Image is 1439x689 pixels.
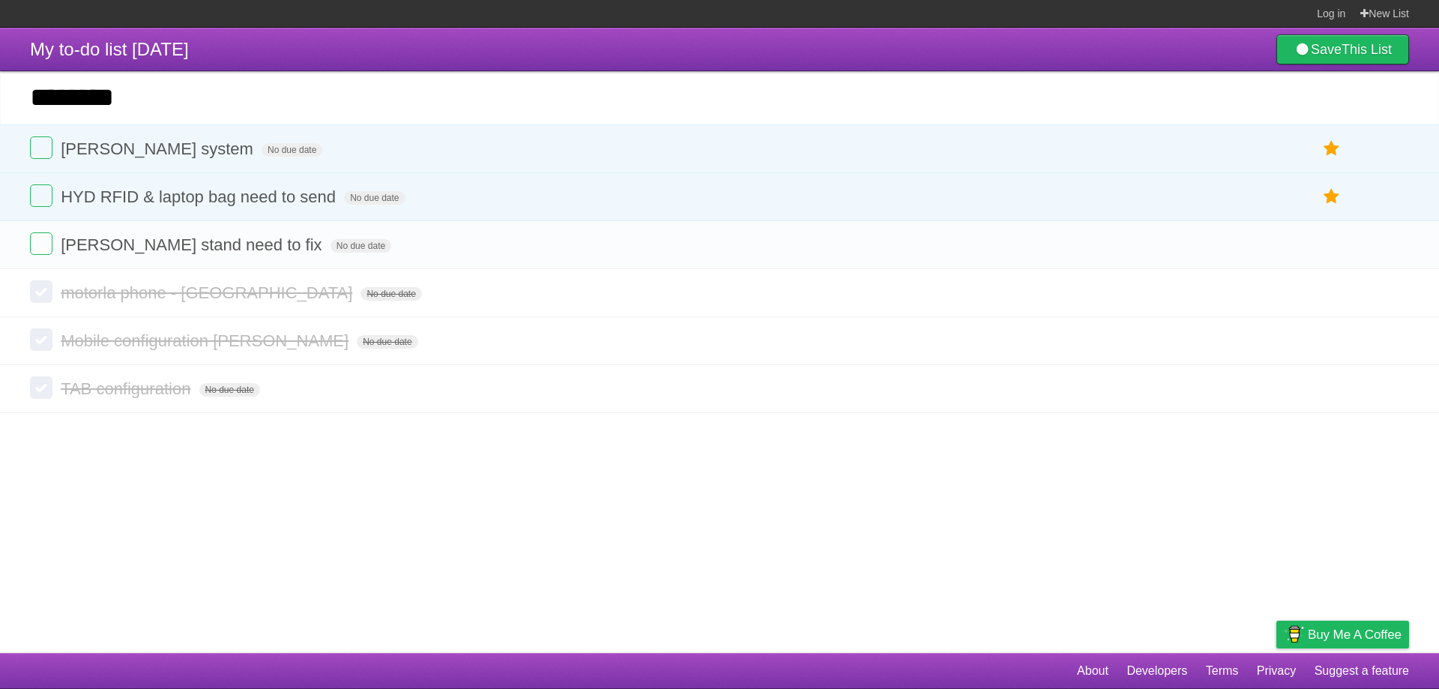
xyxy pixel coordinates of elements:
a: Developers [1126,657,1187,685]
span: No due date [262,143,322,157]
a: Privacy [1257,657,1296,685]
label: Star task [1318,136,1346,161]
label: Star task [1318,184,1346,209]
a: Buy me a coffee [1276,621,1409,649]
a: SaveThis List [1276,34,1409,64]
a: About [1077,657,1108,685]
img: Buy me a coffee [1284,622,1304,647]
span: [PERSON_NAME] system [61,139,257,158]
span: HYD RFID & laptop bag need to send [61,187,340,206]
span: [PERSON_NAME] stand need to fix [61,235,326,254]
span: Mobile configuration [PERSON_NAME] [61,331,352,350]
span: No due date [357,335,417,349]
a: Terms [1206,657,1239,685]
span: Buy me a coffee [1308,622,1402,648]
label: Done [30,328,52,351]
span: No due date [344,191,405,205]
b: This List [1342,42,1392,57]
label: Done [30,280,52,303]
span: motorla phone - [GEOGRAPHIC_DATA] [61,283,356,302]
label: Done [30,232,52,255]
span: No due date [331,239,391,253]
label: Done [30,136,52,159]
label: Done [30,184,52,207]
span: No due date [199,383,260,397]
label: Done [30,376,52,399]
span: TAB configuration [61,379,194,398]
span: My to-do list [DATE] [30,39,189,59]
span: No due date [360,287,421,301]
a: Suggest a feature [1315,657,1409,685]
